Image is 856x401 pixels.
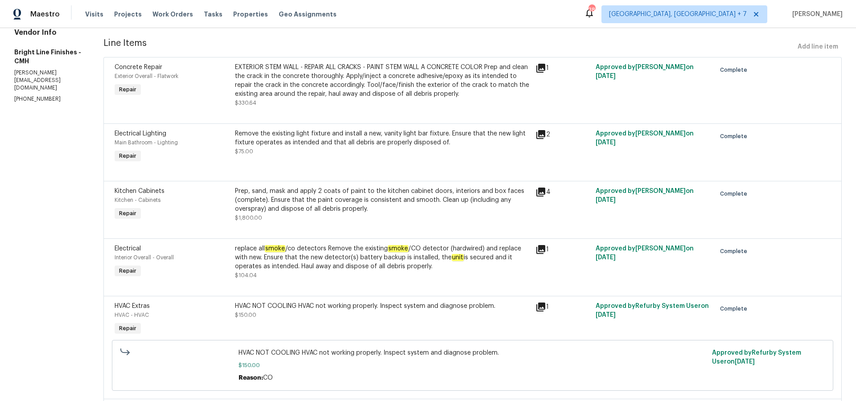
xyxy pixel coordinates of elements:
span: $1,800.00 [235,215,262,221]
p: [PERSON_NAME][EMAIL_ADDRESS][DOMAIN_NAME] [14,69,82,92]
span: Complete [720,304,751,313]
div: EXTERIOR STEM WALL - REPAIR ALL CRACKS - PAINT STEM WALL A CONCRETE COLOR Prep and clean the crac... [235,63,530,98]
span: [PERSON_NAME] [789,10,843,19]
em: smoke [388,245,408,252]
span: Kitchen Cabinets [115,188,165,194]
span: Repair [115,266,140,275]
span: HVAC NOT COOLING HVAC not working properly. Inspect system and diagnose problem. [239,348,706,357]
span: Repair [115,209,140,218]
div: 38 [588,5,595,14]
span: Approved by Refurby System User on [712,350,801,365]
span: Repair [115,324,140,333]
span: $330.64 [235,100,256,106]
span: Visits [85,10,103,19]
span: Reason: [239,375,263,381]
span: Repair [115,85,140,94]
span: Work Orders [152,10,193,19]
span: Tasks [204,11,222,17]
span: Interior Overall - Overall [115,255,174,260]
span: Complete [720,247,751,256]
div: replace all /co detectors Remove the existing /CO detector (hardwired) and replace with new. Ensu... [235,244,530,271]
p: [PHONE_NUMBER] [14,95,82,103]
div: 1 [535,63,590,74]
span: Kitchen - Cabinets [115,197,160,203]
span: Approved by [PERSON_NAME] on [596,64,694,79]
span: [DATE] [596,312,616,318]
span: Projects [114,10,142,19]
div: 4 [535,187,590,197]
span: [DATE] [735,359,755,365]
span: Approved by [PERSON_NAME] on [596,131,694,146]
span: Properties [233,10,268,19]
span: Complete [720,189,751,198]
span: $150.00 [239,361,706,370]
span: $75.00 [235,149,253,154]
span: $104.04 [235,273,257,278]
span: Approved by [PERSON_NAME] on [596,246,694,261]
span: Repair [115,151,140,160]
span: Geo Assignments [279,10,337,19]
span: [DATE] [596,254,616,261]
span: Approved by Refurby System User on [596,303,709,318]
div: HVAC NOT COOLING HVAC not working properly. Inspect system and diagnose problem. [235,302,530,311]
span: Approved by [PERSON_NAME] on [596,188,694,203]
span: [GEOGRAPHIC_DATA], [GEOGRAPHIC_DATA] + 7 [609,10,747,19]
span: HVAC - HVAC [115,312,149,318]
h4: Vendor Info [14,28,82,37]
span: CO [263,375,273,381]
span: Complete [720,132,751,141]
div: 1 [535,244,590,255]
span: [DATE] [596,73,616,79]
span: Electrical Lighting [115,131,166,137]
span: $150.00 [235,312,256,318]
span: [DATE] [596,139,616,146]
span: Electrical [115,246,141,252]
div: Remove the existing light fixture and install a new, vanity light bar fixture. Ensure that the ne... [235,129,530,147]
div: 2 [535,129,590,140]
span: [DATE] [596,197,616,203]
em: smoke [265,245,285,252]
span: Concrete Repair [115,64,162,70]
span: Main Bathroom - Lighting [115,140,178,145]
span: HVAC Extras [115,303,150,309]
em: unit [452,254,464,261]
span: Line Items [103,39,794,55]
div: 1 [535,302,590,312]
span: Complete [720,65,751,74]
span: Exterior Overall - Flatwork [115,74,178,79]
h5: Bright Line Finishes - CMH [14,48,82,65]
span: Maestro [30,10,60,19]
div: Prep, sand, mask and apply 2 coats of paint to the kitchen cabinet doors, interiors and box faces... [235,187,530,213]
